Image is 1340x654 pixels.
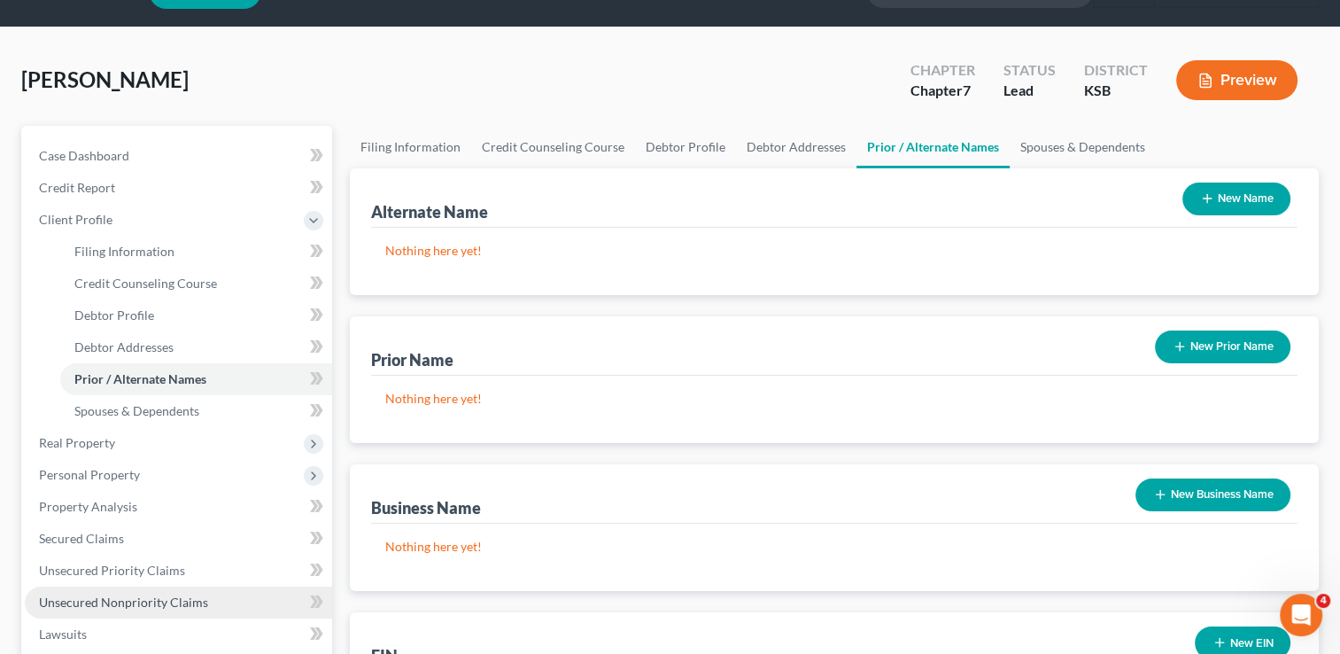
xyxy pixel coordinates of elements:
[39,595,208,610] span: Unsecured Nonpriority Claims
[60,363,332,395] a: Prior / Alternate Names
[39,563,185,578] span: Unsecured Priority Claims
[25,140,332,172] a: Case Dashboard
[1135,479,1290,511] button: New Business Name
[1182,183,1290,215] button: New Name
[471,126,635,168] a: Credit Counseling Course
[736,126,856,168] a: Debtor Addresses
[635,126,736,168] a: Debtor Profile
[74,403,199,418] span: Spouses & Dependents
[1316,594,1330,608] span: 4
[39,435,115,450] span: Real Property
[1084,81,1148,101] div: KSB
[60,300,332,331] a: Debtor Profile
[74,308,154,323] span: Debtor Profile
[371,201,488,222] div: Alternate Name
[74,371,206,386] span: Prior / Alternate Names
[39,148,129,163] span: Case Dashboard
[1176,60,1297,100] button: Preview
[25,555,332,587] a: Unsecured Priority Claims
[1155,331,1290,363] button: New Prior Name
[60,331,332,363] a: Debtor Addresses
[60,395,332,427] a: Spouses & Dependents
[25,523,332,555] a: Secured Claims
[25,172,332,204] a: Credit Report
[371,349,453,370] div: Prior Name
[25,619,332,650] a: Lawsuits
[385,390,1283,408] p: Nothing here yet!
[39,467,140,482] span: Personal Property
[39,212,112,227] span: Client Profile
[963,82,971,98] span: 7
[39,531,124,546] span: Secured Claims
[39,180,115,195] span: Credit Report
[910,81,975,101] div: Chapter
[350,126,471,168] a: Filing Information
[74,244,174,259] span: Filing Information
[39,627,87,642] span: Lawsuits
[25,491,332,523] a: Property Analysis
[371,497,481,518] div: Business Name
[74,339,174,354] span: Debtor Addresses
[39,499,137,514] span: Property Analysis
[856,126,1010,168] a: Prior / Alternate Names
[25,587,332,619] a: Unsecured Nonpriority Claims
[60,236,332,268] a: Filing Information
[385,242,1283,260] p: Nothing here yet!
[60,268,332,300] a: Credit Counseling Course
[1003,60,1056,81] div: Status
[1280,594,1322,636] iframe: Intercom live chat
[1010,126,1156,168] a: Spouses & Dependents
[21,66,189,92] span: [PERSON_NAME]
[1084,60,1148,81] div: District
[74,276,217,291] span: Credit Counseling Course
[910,60,975,81] div: Chapter
[1003,81,1056,101] div: Lead
[385,538,1283,556] p: Nothing here yet!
